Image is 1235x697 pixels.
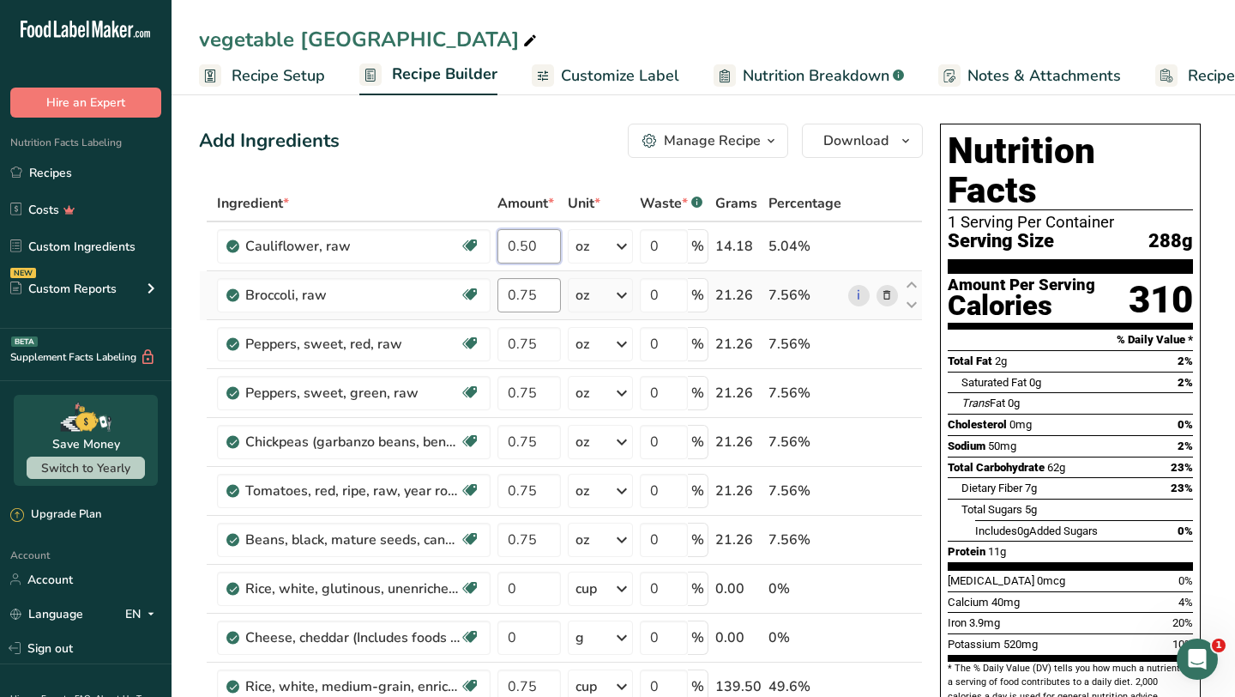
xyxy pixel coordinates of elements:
[575,530,589,550] div: oz
[1009,418,1032,431] span: 0mg
[199,57,325,95] a: Recipe Setup
[715,285,762,306] div: 21.26
[568,193,600,214] span: Unit
[848,285,870,306] a: i
[768,236,841,257] div: 5.04%
[640,193,702,214] div: Waste
[575,676,597,697] div: cup
[575,432,589,452] div: oz
[1171,482,1193,494] span: 23%
[948,330,1193,350] section: % Daily Value *
[359,55,497,96] a: Recipe Builder
[714,57,904,95] a: Nutrition Breakdown
[988,545,1006,558] span: 11g
[125,603,161,624] div: EN
[948,616,967,629] span: Iron
[575,236,589,257] div: oz
[948,231,1054,252] span: Serving Size
[575,334,589,355] div: oz
[948,131,1193,210] h1: Nutrition Facts
[532,57,679,95] a: Customize Label
[199,127,340,155] div: Add Ingredients
[11,336,38,347] div: BETA
[948,418,1007,431] span: Cholesterol
[245,676,460,697] div: Rice, white, medium-grain, enriched, cooked
[715,579,762,599] div: 0.00
[245,627,460,648] div: Cheese, cheddar (Includes foods for USDA's Food Distribution Program)
[948,574,1034,587] span: [MEDICAL_DATA]
[561,64,679,88] span: Customize Label
[768,432,841,452] div: 7.56%
[969,616,1000,629] span: 3.9mg
[1178,418,1193,431] span: 0%
[948,355,992,367] span: Total Fat
[245,236,460,257] div: Cauliflower, raw
[823,130,889,151] span: Download
[575,627,584,648] div: g
[948,596,989,609] span: Calcium
[1025,482,1037,494] span: 7g
[715,193,757,214] span: Grams
[1148,231,1193,252] span: 288g
[715,334,762,355] div: 21.26
[575,481,589,501] div: oz
[1003,638,1038,651] span: 520mg
[715,530,762,550] div: 21.26
[948,214,1193,231] div: 1 Serving Per Container
[664,130,761,151] div: Manage Recipe
[1008,397,1020,409] span: 0g
[948,545,985,558] span: Protein
[1171,461,1193,474] span: 23%
[1025,503,1037,516] span: 5g
[1029,376,1041,389] span: 0g
[245,334,460,355] div: Peppers, sweet, red, raw
[948,277,1095,294] div: Amount Per Serving
[768,193,841,214] span: Percentage
[961,503,1022,516] span: Total Sugars
[715,383,762,403] div: 21.26
[575,383,589,403] div: oz
[10,268,36,278] div: NEW
[975,524,1098,537] span: Includes Added Sugars
[1037,574,1065,587] span: 0mcg
[10,280,117,298] div: Custom Reports
[1178,524,1193,537] span: 0%
[1178,439,1193,452] span: 2%
[245,432,460,452] div: Chickpeas (garbanzo beans, bengal gram), mature seeds, raw
[948,638,1001,651] span: Potassium
[245,383,460,403] div: Peppers, sweet, green, raw
[715,481,762,501] div: 21.26
[1172,638,1193,651] span: 10%
[991,596,1020,609] span: 40mg
[743,64,889,88] span: Nutrition Breakdown
[768,383,841,403] div: 7.56%
[10,88,161,118] button: Hire an Expert
[10,599,83,629] a: Language
[961,397,1005,409] span: Fat
[1177,639,1218,680] iframe: Intercom live chat
[715,627,762,648] div: 0.00
[245,579,460,599] div: Rice, white, glutinous, unenriched, uncooked
[217,193,289,214] span: Ingredient
[768,676,841,697] div: 49.6%
[715,236,762,257] div: 14.18
[715,432,762,452] div: 21.26
[245,481,460,501] div: Tomatoes, red, ripe, raw, year round average
[1178,355,1193,367] span: 2%
[768,627,841,648] div: 0%
[1212,639,1226,652] span: 1
[1129,277,1193,323] div: 310
[967,64,1121,88] span: Notes & Attachments
[52,435,120,453] div: Save Money
[988,439,1016,452] span: 50mg
[392,63,497,86] span: Recipe Builder
[1172,616,1193,629] span: 20%
[232,64,325,88] span: Recipe Setup
[948,439,985,452] span: Sodium
[961,397,990,409] i: Trans
[938,57,1121,95] a: Notes & Attachments
[948,461,1045,474] span: Total Carbohydrate
[245,530,460,550] div: Beans, black, mature seeds, canned, low sodium
[802,124,923,158] button: Download
[199,24,540,55] div: vegetable [GEOGRAPHIC_DATA]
